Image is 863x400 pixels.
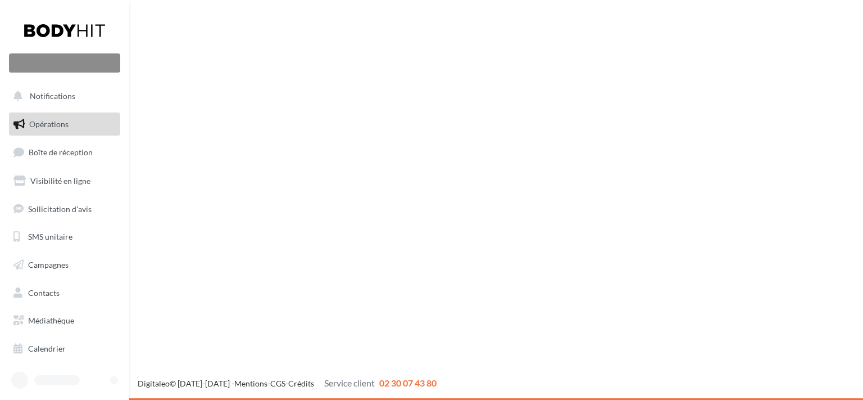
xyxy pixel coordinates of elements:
span: © [DATE]-[DATE] - - - [138,379,437,388]
div: Nouvelle campagne [9,53,120,73]
span: SMS unitaire [28,232,72,241]
span: Campagnes [28,260,69,269]
a: Campagnes [7,253,122,277]
a: Mentions [234,379,267,388]
a: Opérations [7,113,122,136]
span: Notifications [30,91,75,101]
a: SMS unitaire [7,225,122,249]
a: Médiathèque [7,309,122,332]
a: Crédits [288,379,314,388]
span: Sollicitation d'avis [28,204,92,213]
span: Opérations [29,119,69,129]
span: Médiathèque [28,316,74,325]
span: Boîte de réception [29,147,93,157]
span: Service client [324,377,375,388]
a: Contacts [7,281,122,305]
a: Visibilité en ligne [7,169,122,193]
button: Notifications [7,84,118,108]
a: CGS [270,379,285,388]
a: Boîte de réception [7,140,122,164]
span: Visibilité en ligne [30,176,90,186]
span: 02 30 07 43 80 [379,377,437,388]
span: Contacts [28,288,60,298]
a: Calendrier [7,337,122,361]
a: Sollicitation d'avis [7,197,122,221]
a: Digitaleo [138,379,170,388]
span: Calendrier [28,344,66,353]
